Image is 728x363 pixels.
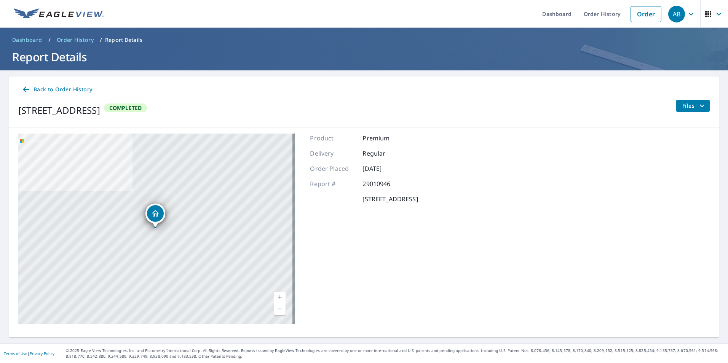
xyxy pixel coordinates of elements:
[310,149,356,158] p: Delivery
[100,35,102,45] li: /
[682,101,707,110] span: Files
[57,36,94,44] span: Order History
[274,292,286,303] a: Current Level 17, Zoom In
[105,104,147,111] span: Completed
[21,85,92,94] span: Back to Order History
[668,6,685,22] div: AB
[362,134,408,143] p: Premium
[310,164,356,173] p: Order Placed
[631,6,661,22] a: Order
[14,8,104,20] img: EV Logo
[30,351,54,356] a: Privacy Policy
[18,83,95,97] a: Back to Order History
[105,36,142,44] p: Report Details
[4,351,54,356] p: |
[310,179,356,188] p: Report #
[66,348,724,359] p: © 2025 Eagle View Technologies, Inc. and Pictometry International Corp. All Rights Reserved. Repo...
[310,134,356,143] p: Product
[362,179,408,188] p: 29010946
[9,49,719,65] h1: Report Details
[362,194,418,204] p: [STREET_ADDRESS]
[48,35,51,45] li: /
[274,303,286,315] a: Current Level 17, Zoom Out
[145,204,165,227] div: Dropped pin, building 1, Residential property, 410 Hummingbird Ln Bolingbrook, IL 60440-4977
[12,36,42,44] span: Dashboard
[54,34,97,46] a: Order History
[362,164,408,173] p: [DATE]
[9,34,45,46] a: Dashboard
[676,100,710,112] button: filesDropdownBtn-29010946
[9,34,719,46] nav: breadcrumb
[4,351,27,356] a: Terms of Use
[362,149,408,158] p: Regular
[18,103,100,117] div: [STREET_ADDRESS]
